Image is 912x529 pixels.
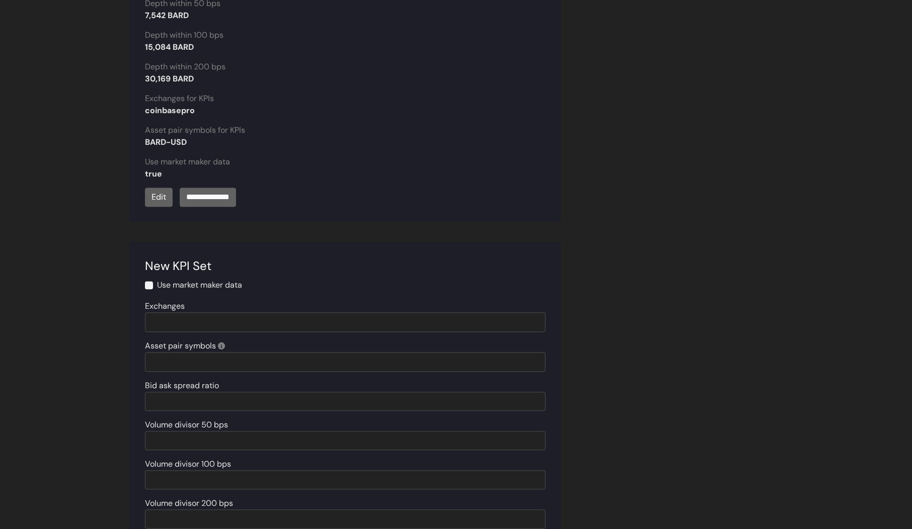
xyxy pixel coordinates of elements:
strong: 30,169 BARD [145,73,194,84]
strong: 7,542 BARD [145,10,189,21]
div: New KPI Set [145,257,546,275]
label: Asset pair symbols [145,340,225,352]
label: Exchanges for KPIs [145,93,214,105]
label: Volume divisor 100 bps [145,458,231,470]
label: Exchanges [145,300,185,312]
strong: 15,084 BARD [145,42,194,52]
label: Volume divisor 200 bps [145,497,233,509]
label: Use market maker data [157,279,242,291]
label: Depth within 100 bps [145,29,223,41]
strong: BARD-USD [145,137,187,147]
label: Bid ask spread ratio [145,380,219,392]
label: Use market maker data [145,156,230,168]
label: Depth within 200 bps [145,61,225,73]
strong: coinbasepro [145,105,195,116]
label: Volume divisor 50 bps [145,419,228,431]
a: Edit [145,188,173,207]
label: Asset pair symbols for KPIs [145,124,245,136]
strong: true [145,168,162,179]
